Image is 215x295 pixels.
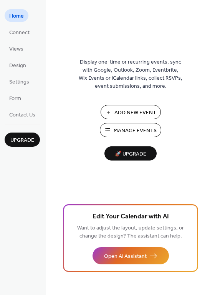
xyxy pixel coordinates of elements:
[9,78,29,86] span: Settings
[5,92,26,104] a: Form
[5,108,40,121] a: Contact Us
[79,58,182,90] span: Display one-time or recurring events, sync with Google, Outlook, Zoom, Eventbrite, Wix Events or ...
[77,223,184,241] span: Want to adjust the layout, update settings, or change the design? The assistant can help.
[93,211,169,222] span: Edit Your Calendar with AI
[9,95,21,103] span: Form
[5,59,31,71] a: Design
[104,146,157,161] button: 🚀 Upgrade
[114,127,157,135] span: Manage Events
[10,136,34,144] span: Upgrade
[5,9,28,22] a: Home
[109,149,152,159] span: 🚀 Upgrade
[93,247,169,264] button: Open AI Assistant
[100,123,161,137] button: Manage Events
[114,109,156,117] span: Add New Event
[101,105,161,119] button: Add New Event
[9,12,24,20] span: Home
[9,29,30,37] span: Connect
[9,45,23,53] span: Views
[5,26,34,38] a: Connect
[5,133,40,147] button: Upgrade
[104,252,147,261] span: Open AI Assistant
[5,42,28,55] a: Views
[9,62,26,70] span: Design
[5,75,34,88] a: Settings
[9,111,35,119] span: Contact Us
